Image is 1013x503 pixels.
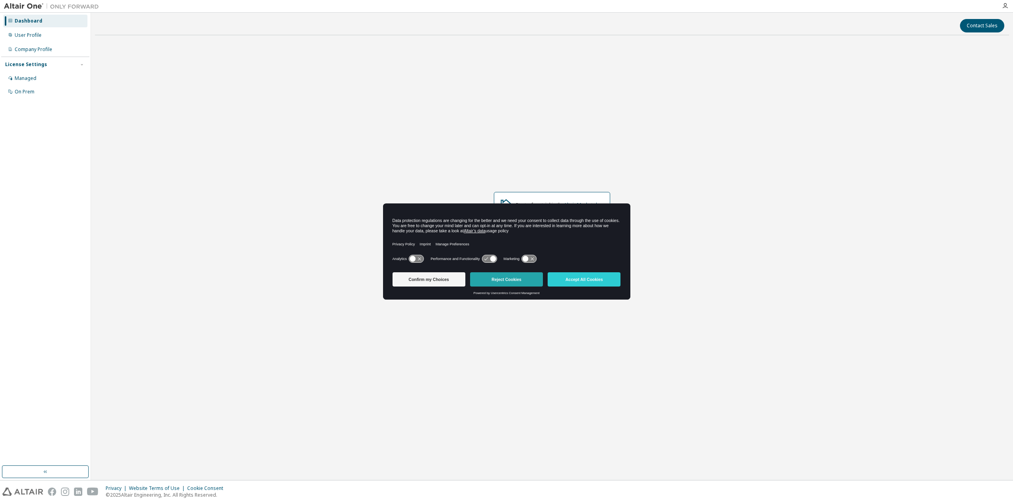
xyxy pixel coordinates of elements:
div: License Settings [5,61,47,68]
p: © 2025 Altair Engineering, Inc. All Rights Reserved. [106,492,228,498]
img: instagram.svg [61,488,69,496]
div: Website Terms of Use [129,485,187,492]
div: Privacy [106,485,129,492]
div: On Prem [15,89,34,95]
a: Altair Marketplace [564,201,605,208]
div: Dashboard [15,18,42,24]
img: facebook.svg [48,488,56,496]
div: User Profile [15,32,42,38]
img: youtube.svg [87,488,99,496]
img: altair_logo.svg [2,488,43,496]
button: Contact Sales [960,19,1004,32]
img: Altair One [4,2,103,10]
div: Start a free trial in the [516,202,605,208]
div: Company Profile [15,46,52,53]
img: linkedin.svg [74,488,82,496]
div: Managed [15,75,36,82]
div: Cookie Consent [187,485,228,492]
